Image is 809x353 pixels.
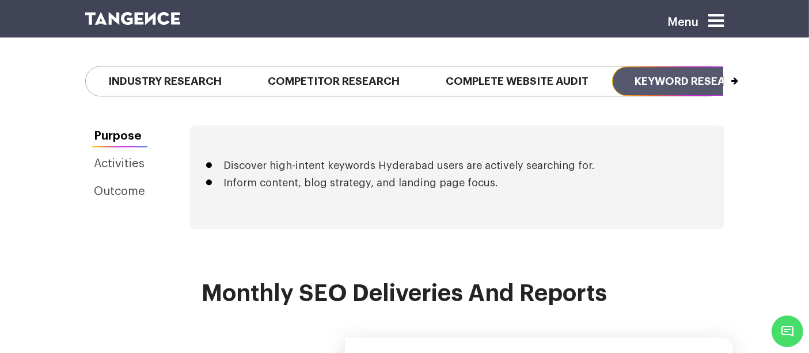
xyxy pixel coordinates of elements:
span: Keyword Research [612,66,772,96]
li: Discover high-intent keywords Hyderabad users are actively searching for. [224,160,690,171]
span: Chat Widget [772,316,803,347]
li: Inform content, blog strategy, and landing page focus. [224,177,690,189]
span: Industry Research [86,66,245,96]
img: logo SVG [85,12,181,25]
span: Competitor Research [245,66,423,96]
a: Purpose [85,125,155,147]
a: Outcome [85,181,155,202]
span: Complete Website Audit [423,66,612,96]
h2: Monthly SEO Deliveries and Reports [85,281,724,320]
a: Activities [85,153,155,175]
